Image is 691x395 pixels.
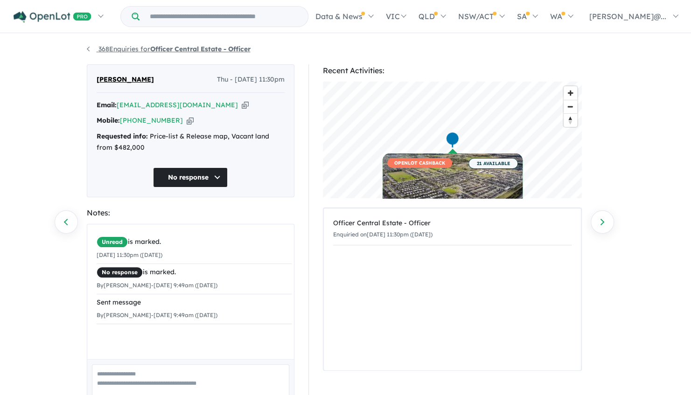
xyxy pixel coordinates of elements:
[97,131,285,153] div: Price-list & Release map, Vacant land from $482,000
[387,158,452,168] span: OPENLOT CASHBACK
[117,101,238,109] a: [EMAIL_ADDRESS][DOMAIN_NAME]
[468,158,518,169] span: 21 AVAILABLE
[87,207,294,219] div: Notes:
[87,45,251,53] a: 368Enquiries forOfficer Central Estate - Officer
[14,11,91,23] img: Openlot PRO Logo White
[217,74,285,85] span: Thu - [DATE] 11:30pm
[564,100,577,113] button: Zoom out
[97,282,217,289] small: By [PERSON_NAME] - [DATE] 9:49am ([DATE])
[383,153,523,223] a: OPENLOT CASHBACK 21 AVAILABLE
[97,312,217,319] small: By [PERSON_NAME] - [DATE] 9:49am ([DATE])
[97,236,292,248] div: is marked.
[564,113,577,127] button: Reset bearing to north
[141,7,306,27] input: Try estate name, suburb, builder or developer
[97,74,154,85] span: [PERSON_NAME]
[187,116,194,125] button: Copy
[97,132,148,140] strong: Requested info:
[333,231,433,238] small: Enquiried on [DATE] 11:30pm ([DATE])
[564,114,577,127] span: Reset bearing to north
[323,64,582,77] div: Recent Activities:
[153,167,228,187] button: No response
[445,132,459,149] div: Map marker
[97,236,128,248] span: Unread
[97,116,120,125] strong: Mobile:
[333,213,572,245] a: Officer Central Estate - OfficerEnquiried on[DATE] 11:30pm ([DATE])
[97,267,143,278] span: No response
[333,218,572,229] div: Officer Central Estate - Officer
[564,86,577,100] button: Zoom in
[150,45,251,53] strong: Officer Central Estate - Officer
[87,44,605,55] nav: breadcrumb
[97,251,162,258] small: [DATE] 11:30pm ([DATE])
[97,297,292,308] div: Sent message
[120,116,183,125] a: [PHONE_NUMBER]
[242,100,249,110] button: Copy
[589,12,666,21] span: [PERSON_NAME]@...
[97,101,117,109] strong: Email:
[97,267,292,278] div: is marked.
[323,82,582,198] canvas: Map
